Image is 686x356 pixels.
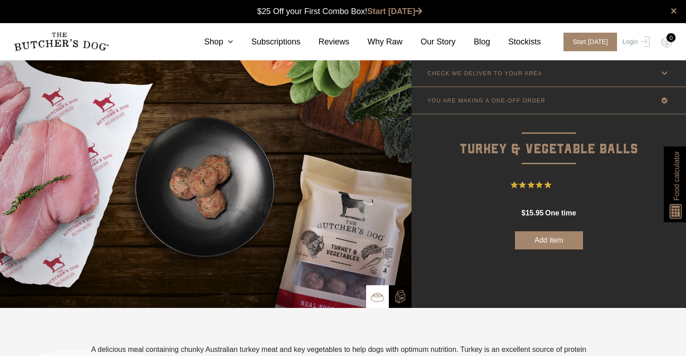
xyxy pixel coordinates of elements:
[456,36,490,48] a: Blog
[525,209,544,217] span: 15.95
[393,290,407,303] img: TBD_Build-A-Box-2.png
[666,33,676,42] div: 0
[563,33,617,51] span: Start [DATE]
[412,87,686,114] a: YOU ARE MAKING A ONE-OFF ORDER
[427,70,542,77] p: CHECK WE DELIVER TO YOUR AREA
[402,36,456,48] a: Our Story
[300,36,349,48] a: Reviews
[554,33,620,51] a: Start [DATE]
[186,36,233,48] a: Shop
[427,98,545,104] p: YOU ARE MAKING A ONE-OFF ORDER
[661,36,672,48] img: TBD_Cart-Empty.png
[412,60,686,87] a: CHECK WE DELIVER TO YOUR AREA
[511,178,587,192] button: Rated 5 out of 5 stars from 5 reviews. Jump to reviews.
[371,290,384,304] img: TBD_Bowl.png
[620,33,650,51] a: Login
[349,36,402,48] a: Why Raw
[671,5,677,16] a: close
[367,7,423,16] a: Start [DATE]
[671,151,682,200] span: Food calculator
[555,178,587,192] span: 5 Reviews
[233,36,300,48] a: Subscriptions
[545,209,576,217] span: one time
[490,36,541,48] a: Stockists
[412,114,686,160] p: Turkey & Vegetable Balls
[521,209,525,217] span: $
[515,231,583,249] button: Add item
